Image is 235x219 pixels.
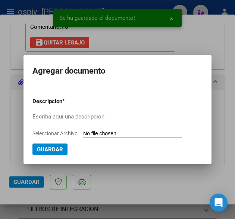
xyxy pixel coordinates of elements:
p: Descripcion [32,97,89,106]
button: Guardar [32,144,68,155]
div: Open Intercom Messenger [210,194,228,212]
span: Guardar [37,146,63,153]
h2: Agregar documento [32,64,203,78]
span: Seleccionar Archivo [32,130,78,136]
